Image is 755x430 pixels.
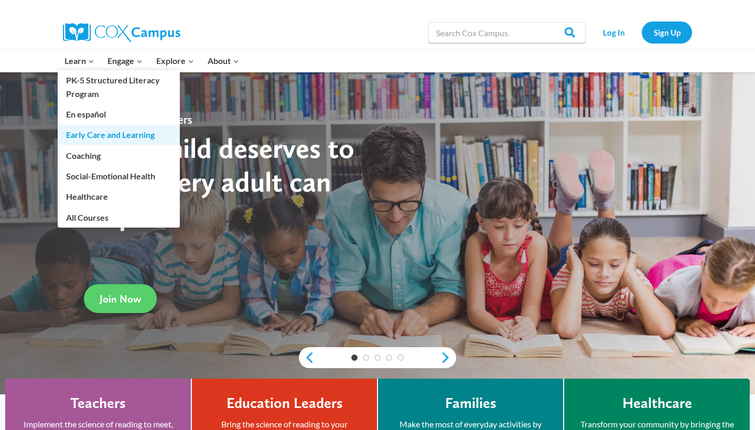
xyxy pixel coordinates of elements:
button: Child menu of Explore [149,50,201,72]
a: Coaching [58,145,180,165]
a: next [440,351,456,364]
img: Cox Campus [63,23,180,42]
a: Sign Up [642,21,692,43]
nav: Primary Navigation [58,50,245,72]
a: Healthcare [58,187,180,207]
a: PK-5 Structured Literacy Program [58,70,180,104]
a: previous [299,351,315,364]
input: Search Cox Campus [428,22,586,43]
h4: Education Leaders [226,394,343,412]
a: 5 [397,354,404,361]
div: content slider buttons [299,347,456,368]
nav: Secondary Navigation [591,21,692,43]
a: Join Now [84,284,157,313]
button: Child menu of Learn [58,50,101,72]
span: Join Now [100,293,141,305]
button: Child menu of Engage [101,50,150,72]
a: Social-Emotional Health [58,166,180,186]
a: Early Care and Learning [58,125,180,145]
a: 1 [351,354,358,361]
a: All Courses [58,207,180,227]
a: 4 [386,354,392,361]
h4: Healthcare [622,394,692,412]
strong: Every child deserves to read. Every adult can help. [84,131,354,231]
a: Log In [591,21,637,43]
a: 2 [363,354,369,361]
h4: Teachers [70,394,126,412]
button: Child menu of About [201,50,246,72]
h4: Families [445,394,497,412]
a: En español [58,104,180,124]
a: 3 [374,354,381,361]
